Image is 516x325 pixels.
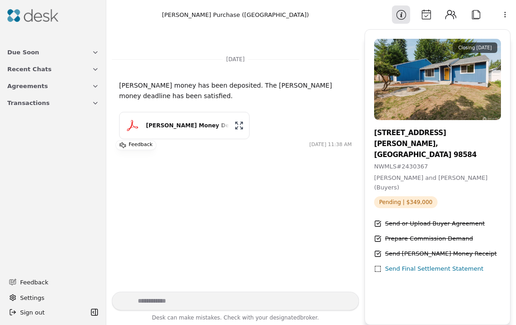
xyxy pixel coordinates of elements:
div: Send [PERSON_NAME] Money Receipt [385,249,497,259]
div: [PERSON_NAME] Money Deposit Receipt [146,121,229,130]
div: [PERSON_NAME], [GEOGRAPHIC_DATA] 98584 [374,138,501,160]
p: Feedback [129,141,152,150]
div: NWMLS # 2430367 [374,162,501,172]
p: [PERSON_NAME] money has been deposited. The [PERSON_NAME] money deadline has been satisfied. [119,80,352,101]
span: Transactions [7,98,50,108]
button: Transactions [2,94,104,111]
div: Desk can make mistakes. Check with your broker. [112,313,359,325]
span: Pending | $349,000 [374,196,438,208]
button: Agreements [2,78,104,94]
time: [DATE] 11:38 AM [309,141,352,149]
span: designated [270,315,300,321]
button: Recent Chats [2,61,104,78]
span: [DATE] [223,55,249,64]
button: Sign out [5,305,88,320]
span: Settings [20,293,44,303]
button: Settings [5,290,101,305]
span: [PERSON_NAME] and [PERSON_NAME] (Buyers) [374,174,488,191]
button: Due Soon [2,44,104,61]
textarea: Write your prompt here [112,292,359,310]
button: [PERSON_NAME] Money Deposit Receipt [119,112,250,139]
div: Prepare Commission Demand [385,234,473,244]
span: Due Soon [7,47,39,57]
div: Send or Upload Buyer Agreement [385,219,485,229]
img: Desk [7,9,58,22]
span: Feedback [20,278,94,287]
div: Send Final Settlement Statement [385,264,484,274]
img: Property [374,39,501,120]
div: Closing [DATE] [453,42,497,53]
span: Recent Chats [7,64,52,74]
span: Sign out [20,308,45,317]
div: [STREET_ADDRESS] [374,127,501,138]
button: Feedback [4,274,99,290]
div: [PERSON_NAME] Purchase ([GEOGRAPHIC_DATA]) [162,10,309,20]
span: Agreements [7,81,48,91]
